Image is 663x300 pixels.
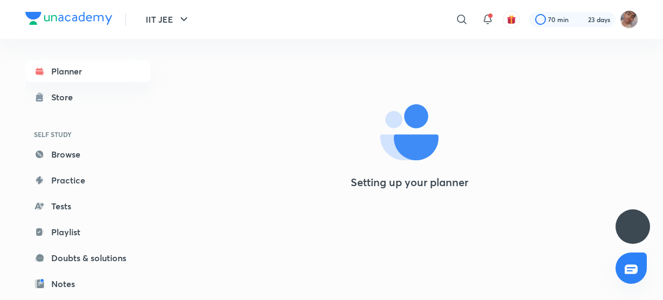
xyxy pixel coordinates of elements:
[139,9,197,30] button: IIT JEE
[620,10,638,29] img: Rahul 2026
[25,195,151,217] a: Tests
[51,91,79,104] div: Store
[25,60,151,82] a: Planner
[25,86,151,108] a: Store
[25,273,151,295] a: Notes
[25,12,112,25] img: Company Logo
[351,176,468,189] h4: Setting up your planner
[25,12,112,28] a: Company Logo
[507,15,516,24] img: avatar
[25,125,151,144] h6: SELF STUDY
[25,169,151,191] a: Practice
[25,247,151,269] a: Doubts & solutions
[25,144,151,165] a: Browse
[626,220,639,233] img: ttu
[575,14,586,25] img: streak
[25,221,151,243] a: Playlist
[503,11,520,28] button: avatar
